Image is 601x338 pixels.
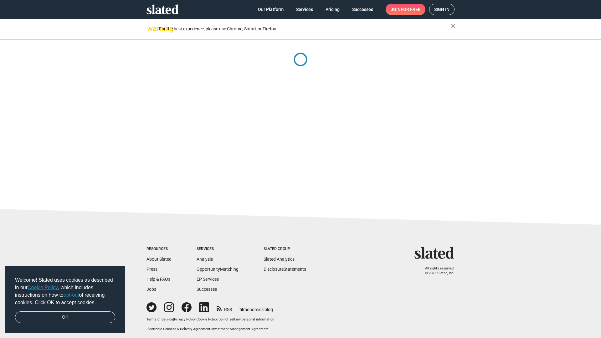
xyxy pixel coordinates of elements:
[239,302,273,313] a: filmonomics blog
[5,266,125,333] div: cookieconsent
[146,317,173,321] a: Terms of Service
[197,317,218,321] a: Cookie Policy
[147,25,155,32] mat-icon: warning
[28,285,58,290] a: Cookie Policy
[218,317,274,322] button: Do not sell my personal information
[296,4,313,15] span: Services
[326,4,340,15] span: Pricing
[146,327,210,331] a: Electronic Consent & Delivery Agreement
[173,317,174,321] span: |
[449,22,457,30] mat-icon: close
[264,267,306,272] a: DisclosureStatements
[264,247,306,252] div: Slated Group
[347,4,378,15] a: Successes
[291,4,318,15] a: Services
[239,307,247,312] span: film
[15,276,115,306] span: Welcome! Slated uses cookies as described in our , which includes instructions on how to of recei...
[197,277,219,282] a: EP Services
[419,266,455,275] p: All rights reserved. © 2025 Slated, Inc.
[197,267,239,272] a: OpportunityMatching
[174,317,196,321] a: Privacy Policy
[146,247,172,252] div: Resources
[64,292,79,298] a: opt-out
[159,25,451,33] div: For the best experience, please use Chrome, Safari, or Firefox.
[258,4,284,15] span: Our Platform
[321,4,345,15] a: Pricing
[197,247,239,252] div: Services
[429,4,455,15] a: Sign in
[391,4,420,15] span: Join
[197,257,213,262] a: Analysis
[146,257,172,262] a: About Slated
[146,267,157,272] a: Press
[146,277,170,282] a: Help & FAQs
[401,4,420,15] span: for free
[352,4,373,15] span: Successes
[253,4,289,15] a: Our Platform
[197,287,217,292] a: Successes
[217,303,232,313] a: RSS
[264,257,295,262] a: Slated Analytics
[386,4,425,15] a: Joinfor free
[146,287,156,292] a: Jobs
[218,317,218,321] span: |
[15,311,115,323] a: dismiss cookie message
[434,4,449,15] span: Sign in
[210,327,211,331] span: |
[211,327,269,331] a: Investment Management Agreement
